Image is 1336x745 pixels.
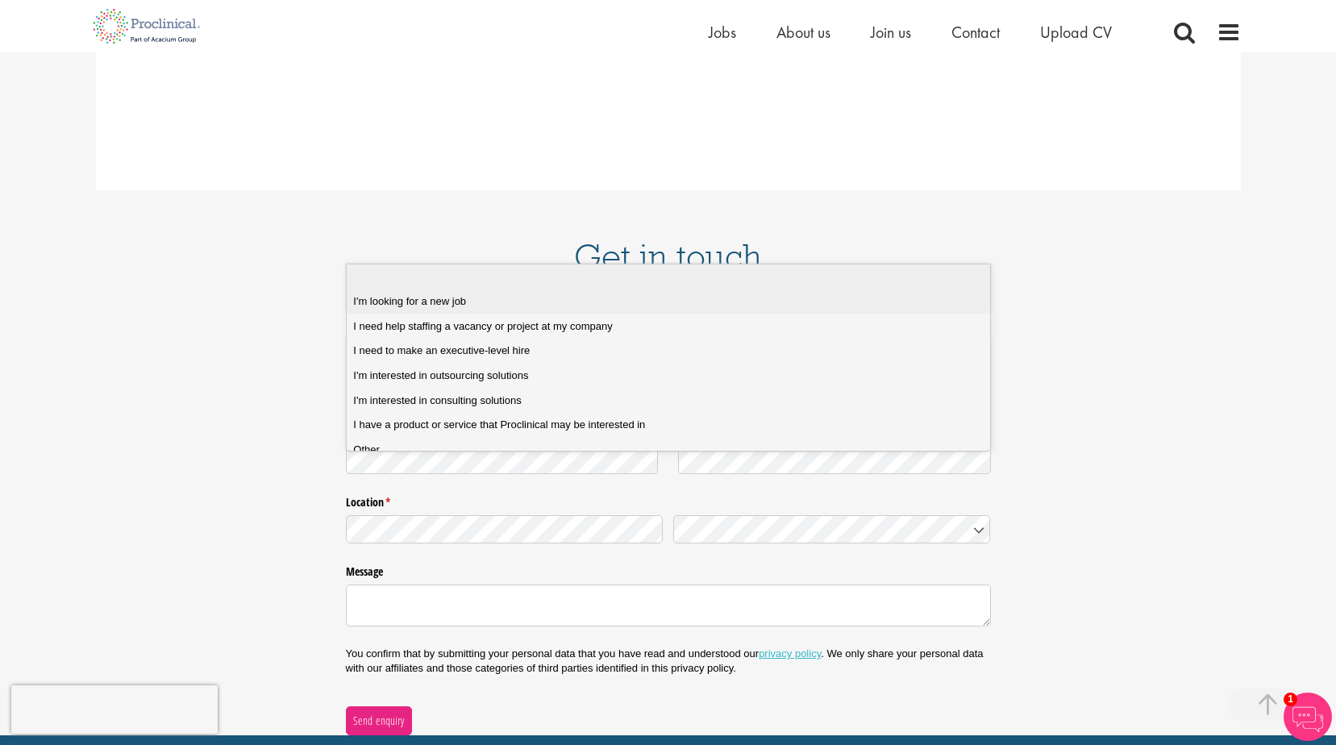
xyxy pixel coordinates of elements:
[353,319,612,334] span: I need help staffing a vacancy or project at my company
[96,29,1241,142] iframe: Customer reviews powered by Trustpilot
[353,368,528,383] span: I'm interested in outsourcing solutions
[353,443,380,457] span: Other
[1284,693,1297,706] span: 1
[352,712,405,730] span: Send enquiry
[346,647,991,676] p: You confirm that by submitting your personal data that you have read and understood our . We only...
[11,685,218,734] iframe: reCAPTCHA
[346,559,991,580] label: Message
[1284,693,1332,741] img: Chatbot
[96,239,1241,274] h1: Get in touch
[759,647,821,660] a: privacy policy
[353,294,466,309] span: I'm looking for a new job
[346,489,991,510] legend: Location
[346,706,412,735] button: Send enquiry
[673,515,991,543] input: Country
[353,343,530,358] span: I need to make an executive-level hire
[353,418,645,432] span: I have a product or service that Proclinical may be interested in
[1040,22,1112,43] a: Upload CV
[951,22,1000,43] a: Contact
[353,393,521,408] span: I'm interested in consulting solutions
[346,515,664,543] input: State / Province / Region
[871,22,911,43] a: Join us
[776,22,830,43] a: About us
[709,22,736,43] a: Jobs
